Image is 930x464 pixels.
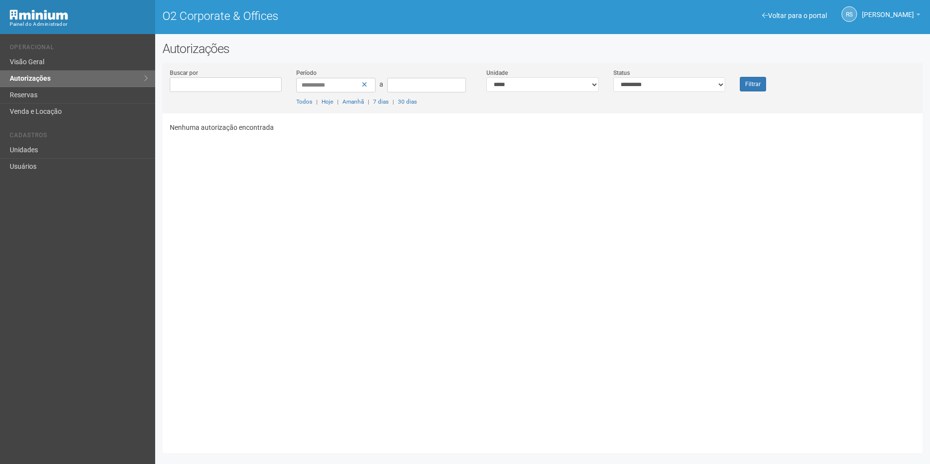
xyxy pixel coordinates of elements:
[10,10,68,20] img: Minium
[613,69,630,77] label: Status
[841,6,857,22] a: RS
[170,69,198,77] label: Buscar por
[316,98,318,105] span: |
[393,98,394,105] span: |
[379,80,383,88] span: a
[862,1,914,18] span: Rayssa Soares Ribeiro
[398,98,417,105] a: 30 dias
[170,123,915,132] p: Nenhuma autorização encontrada
[162,41,923,56] h2: Autorizações
[296,69,317,77] label: Período
[337,98,339,105] span: |
[373,98,389,105] a: 7 dias
[368,98,369,105] span: |
[10,20,148,29] div: Painel do Administrador
[322,98,333,105] a: Hoje
[162,10,536,22] h1: O2 Corporate & Offices
[296,98,312,105] a: Todos
[740,77,766,91] button: Filtrar
[10,44,148,54] li: Operacional
[762,12,827,19] a: Voltar para o portal
[342,98,364,105] a: Amanhã
[486,69,508,77] label: Unidade
[10,132,148,142] li: Cadastros
[862,12,920,20] a: [PERSON_NAME]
